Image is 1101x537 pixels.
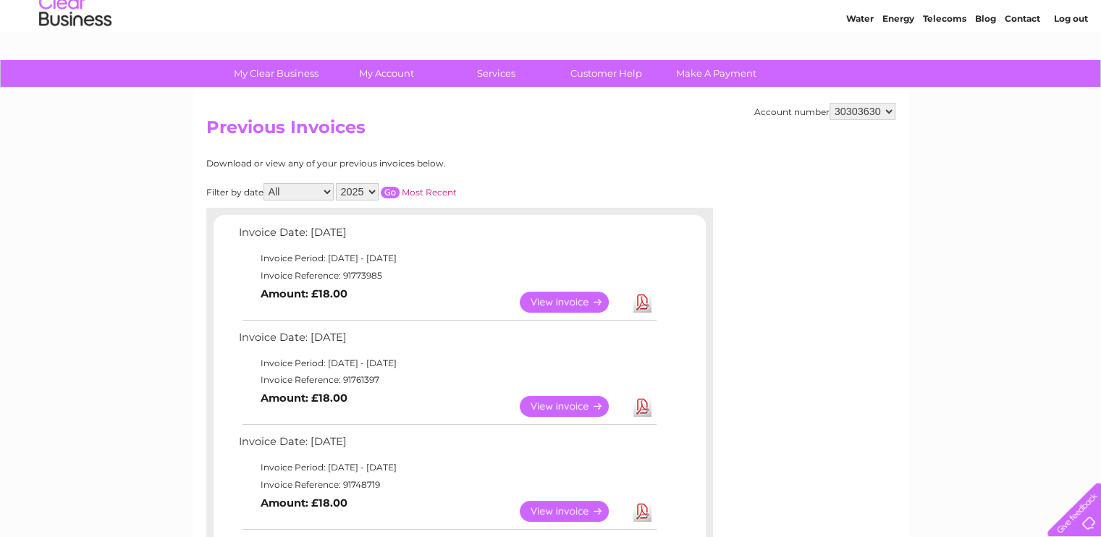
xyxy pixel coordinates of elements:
[235,459,659,476] td: Invoice Period: [DATE] - [DATE]
[235,328,659,355] td: Invoice Date: [DATE]
[216,60,336,87] a: My Clear Business
[520,292,626,313] a: View
[209,8,893,70] div: Clear Business is a trading name of Verastar Limited (registered in [GEOGRAPHIC_DATA] No. 3667643...
[261,496,347,509] b: Amount: £18.00
[633,501,651,522] a: Download
[235,267,659,284] td: Invoice Reference: 91773985
[235,371,659,389] td: Invoice Reference: 91761397
[547,60,666,87] a: Customer Help
[326,60,446,87] a: My Account
[657,60,776,87] a: Make A Payment
[261,287,347,300] b: Amount: £18.00
[1005,62,1040,72] a: Contact
[235,355,659,372] td: Invoice Period: [DATE] - [DATE]
[828,7,928,25] a: 0333 014 3131
[235,476,659,494] td: Invoice Reference: 91748719
[235,223,659,250] td: Invoice Date: [DATE]
[520,396,626,417] a: View
[520,501,626,522] a: View
[436,60,556,87] a: Services
[206,158,586,169] div: Download or view any of your previous invoices below.
[38,38,112,82] img: logo.png
[206,183,586,200] div: Filter by date
[975,62,996,72] a: Blog
[754,103,895,120] div: Account number
[633,396,651,417] a: Download
[402,187,457,198] a: Most Recent
[882,62,914,72] a: Energy
[923,62,966,72] a: Telecoms
[633,292,651,313] a: Download
[206,117,895,145] h2: Previous Invoices
[235,432,659,459] td: Invoice Date: [DATE]
[1053,62,1087,72] a: Log out
[235,250,659,267] td: Invoice Period: [DATE] - [DATE]
[261,392,347,405] b: Amount: £18.00
[846,62,874,72] a: Water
